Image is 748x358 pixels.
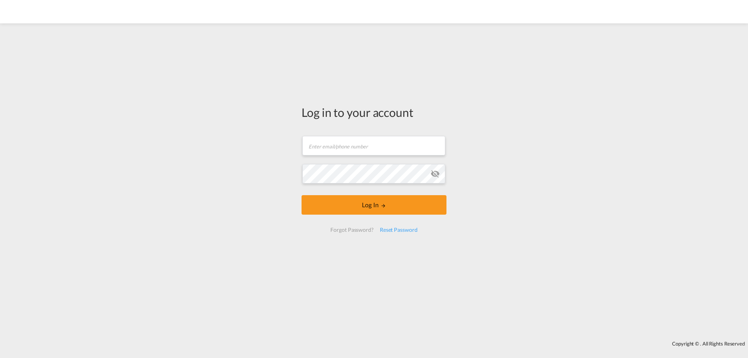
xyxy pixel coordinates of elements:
div: Forgot Password? [327,223,376,237]
md-icon: icon-eye-off [430,169,440,178]
button: LOGIN [302,195,446,215]
div: Log in to your account [302,104,446,120]
div: Reset Password [377,223,421,237]
input: Enter email/phone number [302,136,445,155]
